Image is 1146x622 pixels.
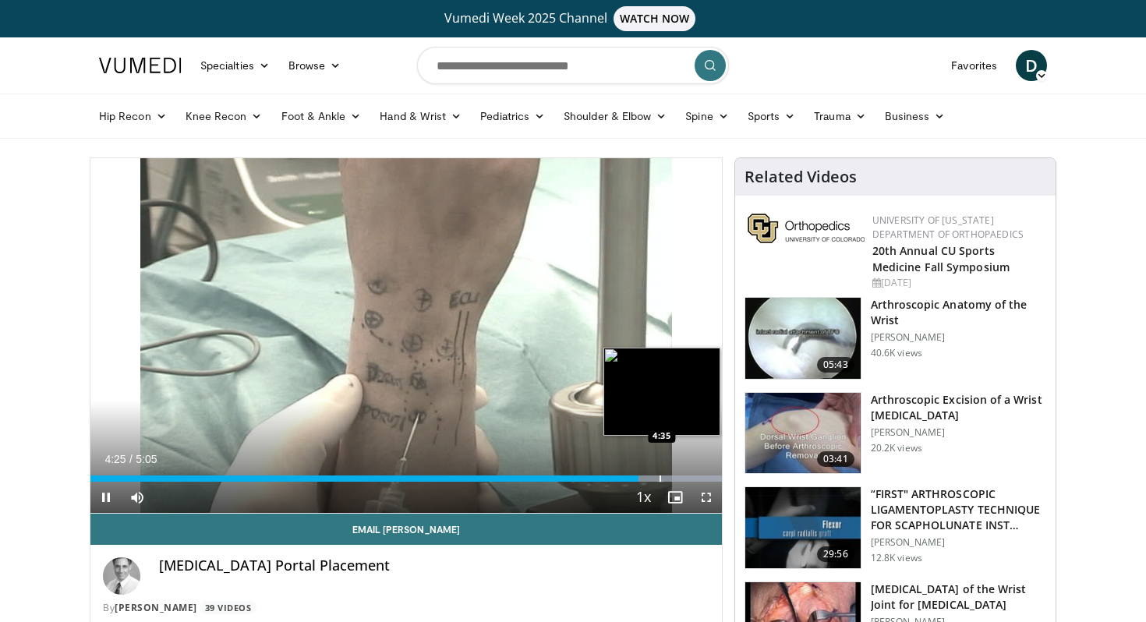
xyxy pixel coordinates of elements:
a: 29:56 “FIRST" ARTHROSCOPIC LIGAMENTOPLASTY TECHNIQUE FOR SCAPHOLUNATE INST… [PERSON_NAME] 12.8K v... [745,486,1046,569]
a: University of [US_STATE] Department of Orthopaedics [872,214,1024,241]
img: Avatar [103,557,140,595]
div: By [103,601,709,615]
h3: Arthroscopic Anatomy of the Wrist [871,297,1046,328]
img: a6f1be81-36ec-4e38-ae6b-7e5798b3883c.150x105_q85_crop-smart_upscale.jpg [745,298,861,379]
button: Enable picture-in-picture mode [660,482,691,513]
a: Favorites [942,50,1006,81]
span: 03:41 [817,451,854,467]
a: Sports [738,101,805,132]
a: Trauma [805,101,875,132]
h3: [MEDICAL_DATA] of the Wrist Joint for [MEDICAL_DATA] [871,581,1046,613]
img: VuMedi Logo [99,58,182,73]
button: Playback Rate [628,482,660,513]
a: 20th Annual CU Sports Medicine Fall Symposium [872,243,1010,274]
h3: “FIRST" ARTHROSCOPIC LIGAMENTOPLASTY TECHNIQUE FOR SCAPHOLUNATE INST… [871,486,1046,533]
a: Pediatrics [471,101,554,132]
div: [DATE] [872,276,1043,290]
span: 5:05 [136,453,157,465]
img: 9162_3.png.150x105_q85_crop-smart_upscale.jpg [745,393,861,474]
p: 40.6K views [871,347,922,359]
p: 12.8K views [871,552,922,564]
a: Knee Recon [176,101,272,132]
a: 03:41 Arthroscopic Excision of a Wrist [MEDICAL_DATA] [PERSON_NAME] 20.2K views [745,392,1046,475]
p: [PERSON_NAME] [871,331,1046,344]
img: 675gDJEg-ZBXulSX5hMDoxOjB1O5lLKx_1.150x105_q85_crop-smart_upscale.jpg [745,487,861,568]
a: Spine [676,101,737,132]
img: image.jpeg [603,348,720,436]
button: Fullscreen [691,482,722,513]
h3: Arthroscopic Excision of a Wrist [MEDICAL_DATA] [871,392,1046,423]
a: Hip Recon [90,101,176,132]
h4: Related Videos [745,168,857,186]
p: [PERSON_NAME] [871,536,1046,549]
span: WATCH NOW [614,6,696,31]
button: Pause [90,482,122,513]
span: 4:25 [104,453,126,465]
p: 20.2K views [871,442,922,454]
video-js: Video Player [90,158,722,514]
a: Vumedi Week 2025 ChannelWATCH NOW [101,6,1045,31]
a: Shoulder & Elbow [554,101,676,132]
input: Search topics, interventions [417,47,729,84]
a: 39 Videos [200,601,256,614]
span: 05:43 [817,357,854,373]
span: 29:56 [817,546,854,562]
a: D [1016,50,1047,81]
span: / [129,453,133,465]
a: Hand & Wrist [370,101,471,132]
a: Specialties [191,50,279,81]
a: Foot & Ankle [272,101,371,132]
div: Progress Bar [90,475,722,482]
h4: [MEDICAL_DATA] Portal Placement [159,557,709,574]
a: Email [PERSON_NAME] [90,514,722,545]
p: [PERSON_NAME] [871,426,1046,439]
img: 355603a8-37da-49b6-856f-e00d7e9307d3.png.150x105_q85_autocrop_double_scale_upscale_version-0.2.png [748,214,865,243]
a: [PERSON_NAME] [115,601,197,614]
a: 05:43 Arthroscopic Anatomy of the Wrist [PERSON_NAME] 40.6K views [745,297,1046,380]
button: Mute [122,482,153,513]
a: Browse [279,50,351,81]
a: Business [875,101,955,132]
